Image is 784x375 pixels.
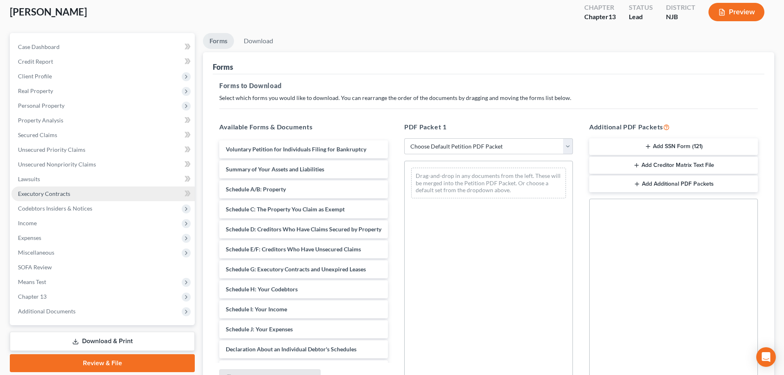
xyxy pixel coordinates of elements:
[18,308,76,315] span: Additional Documents
[213,62,233,72] div: Forms
[589,138,758,155] button: Add SSN Form (121)
[219,94,758,102] p: Select which forms you would like to download. You can rearrange the order of the documents by dr...
[18,190,70,197] span: Executory Contracts
[589,122,758,132] h5: Additional PDF Packets
[404,122,573,132] h5: PDF Packet 1
[226,146,366,153] span: Voluntary Petition for Individuals Filing for Bankruptcy
[18,146,85,153] span: Unsecured Priority Claims
[226,326,293,333] span: Schedule J: Your Expenses
[18,102,65,109] span: Personal Property
[226,266,366,273] span: Schedule G: Executory Contracts and Unexpired Leases
[18,175,40,182] span: Lawsuits
[18,87,53,94] span: Real Property
[18,117,63,124] span: Property Analysis
[584,3,616,12] div: Chapter
[584,12,616,22] div: Chapter
[226,206,345,213] span: Schedule C: The Property You Claim as Exempt
[629,12,653,22] div: Lead
[11,172,195,186] a: Lawsuits
[18,293,47,300] span: Chapter 13
[589,157,758,174] button: Add Creditor Matrix Text File
[666,3,695,12] div: District
[18,278,46,285] span: Means Test
[11,157,195,172] a: Unsecured Nonpriority Claims
[226,246,361,253] span: Schedule E/F: Creditors Who Have Unsecured Claims
[10,354,195,372] a: Review & File
[11,128,195,142] a: Secured Claims
[237,33,280,49] a: Download
[11,260,195,275] a: SOFA Review
[708,3,764,21] button: Preview
[10,6,87,18] span: [PERSON_NAME]
[18,131,57,138] span: Secured Claims
[11,40,195,54] a: Case Dashboard
[219,81,758,91] h5: Forms to Download
[226,166,324,173] span: Summary of Your Assets and Liabilities
[18,43,60,50] span: Case Dashboard
[666,12,695,22] div: NJB
[11,113,195,128] a: Property Analysis
[226,346,356,353] span: Declaration About an Individual Debtor's Schedules
[226,286,298,293] span: Schedule H: Your Codebtors
[11,186,195,201] a: Executory Contracts
[226,306,287,313] span: Schedule I: Your Income
[629,3,653,12] div: Status
[11,142,195,157] a: Unsecured Priority Claims
[589,175,758,193] button: Add Additional PDF Packets
[226,226,381,233] span: Schedule D: Creditors Who Have Claims Secured by Property
[18,234,41,241] span: Expenses
[411,168,566,198] div: Drag-and-drop in any documents from the left. These will be merged into the Petition PDF Packet. ...
[756,347,776,367] div: Open Intercom Messenger
[18,205,92,212] span: Codebtors Insiders & Notices
[226,186,286,193] span: Schedule A/B: Property
[10,332,195,351] a: Download & Print
[18,249,54,256] span: Miscellaneous
[18,161,96,168] span: Unsecured Nonpriority Claims
[608,13,616,20] span: 13
[18,58,53,65] span: Credit Report
[203,33,234,49] a: Forms
[18,264,52,271] span: SOFA Review
[219,122,388,132] h5: Available Forms & Documents
[18,73,52,80] span: Client Profile
[11,54,195,69] a: Credit Report
[18,220,37,226] span: Income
